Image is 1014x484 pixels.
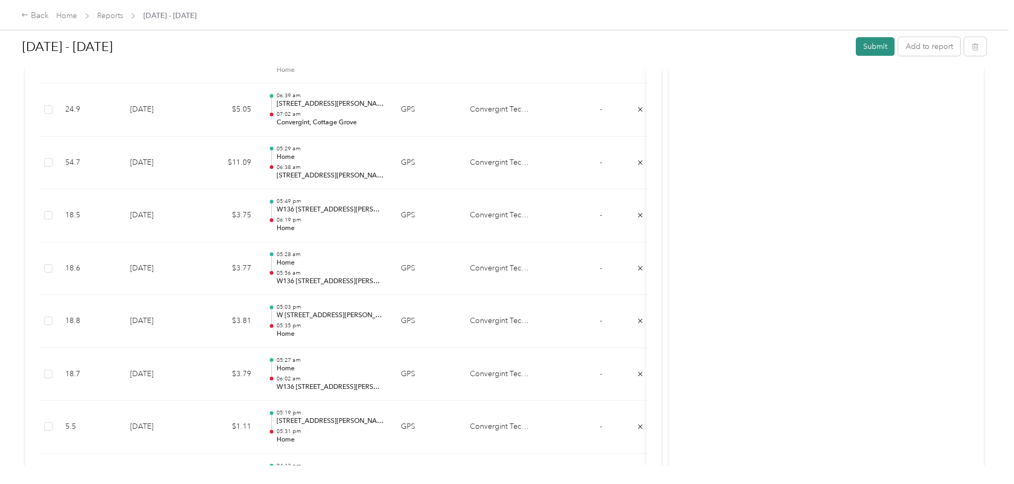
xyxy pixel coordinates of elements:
p: 05:27 am [277,356,384,364]
td: GPS [392,83,461,137]
span: - [600,264,602,273]
p: 05:19 pm [277,409,384,417]
p: [STREET_ADDRESS][PERSON_NAME] [277,417,384,426]
span: - [600,316,602,325]
td: 24.9 [57,83,122,137]
a: Home [56,11,77,20]
p: [STREET_ADDRESS][PERSON_NAME][PERSON_NAME] [277,171,384,181]
td: Convergint Technologies [461,137,541,190]
td: [DATE] [122,242,196,295]
td: Convergint Technologies [461,83,541,137]
span: - [600,422,602,431]
td: $3.77 [196,242,260,295]
td: GPS [392,189,461,242]
td: Convergint Technologies [461,189,541,242]
p: Home [277,258,384,268]
td: [DATE] [122,401,196,454]
td: $3.79 [196,348,260,401]
td: $3.75 [196,189,260,242]
button: Add to report [898,37,960,56]
p: Home [277,152,384,162]
p: Convergint, Cottage Grove [277,118,384,128]
p: Home [277,364,384,373]
td: GPS [392,137,461,190]
td: $11.09 [196,137,260,190]
h1: Sep 1 - 30, 2025 [22,34,848,60]
td: Convergint Technologies [461,295,541,348]
p: 05:31 pm [277,428,384,435]
p: 05:56 am [277,269,384,277]
td: Convergint Technologies [461,242,541,295]
td: $3.81 [196,295,260,348]
p: 06:19 pm [277,216,384,224]
p: W [STREET_ADDRESS][PERSON_NAME] [277,311,384,320]
td: 18.8 [57,295,122,348]
td: GPS [392,295,461,348]
p: [STREET_ADDRESS][PERSON_NAME][PERSON_NAME] [277,99,384,109]
td: GPS [392,348,461,401]
span: - [600,369,602,378]
p: 05:29 am [277,145,384,152]
td: [DATE] [122,295,196,348]
a: Reports [97,11,123,20]
span: - [600,210,602,219]
button: Submit [856,37,895,56]
p: 05:35 pm [277,322,384,329]
p: W136 [STREET_ADDRESS][PERSON_NAME] [277,277,384,286]
td: Convergint Technologies [461,401,541,454]
td: GPS [392,401,461,454]
td: [DATE] [122,348,196,401]
td: [DATE] [122,83,196,137]
td: $1.11 [196,401,260,454]
p: 06:38 am [277,164,384,171]
p: 04:13 pm [277,462,384,470]
p: 06:39 am [277,92,384,99]
p: Home [277,329,384,339]
p: 05:49 pm [277,198,384,205]
p: 06:02 am [277,375,384,383]
td: [DATE] [122,137,196,190]
td: 18.5 [57,189,122,242]
td: 54.7 [57,137,122,190]
span: - [600,158,602,167]
td: 5.5 [57,401,122,454]
p: 07:02 am [277,111,384,118]
p: 05:28 am [277,251,384,258]
td: 18.6 [57,242,122,295]
span: [DATE] - [DATE] [143,10,196,21]
div: Back [21,10,49,22]
p: W136 [STREET_ADDRESS][PERSON_NAME] [277,205,384,215]
td: $5.05 [196,83,260,137]
td: Convergint Technologies [461,348,541,401]
p: 05:03 pm [277,303,384,311]
span: - [600,105,602,114]
iframe: Everlance-gr Chat Button Frame [955,424,1014,484]
p: Home [277,224,384,233]
p: W136 [STREET_ADDRESS][PERSON_NAME] [277,383,384,392]
td: 18.7 [57,348,122,401]
td: [DATE] [122,189,196,242]
p: Home [277,435,384,445]
td: GPS [392,242,461,295]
